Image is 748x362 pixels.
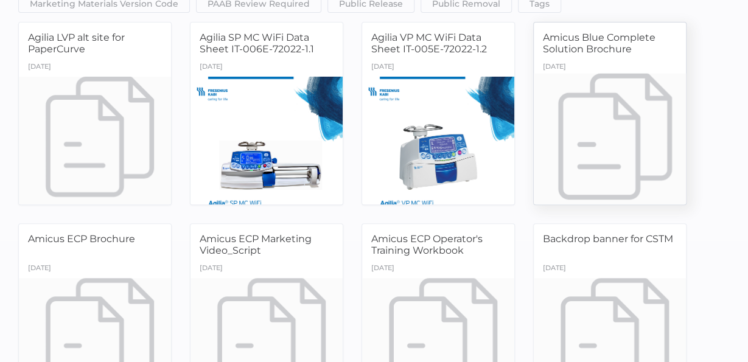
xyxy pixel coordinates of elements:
[28,233,135,245] span: Amicus ECP Brochure
[200,59,223,77] div: [DATE]
[200,260,223,278] div: [DATE]
[543,260,566,278] div: [DATE]
[28,59,51,77] div: [DATE]
[371,59,394,77] div: [DATE]
[371,233,483,256] span: Amicus ECP Operator's Training Workbook
[200,32,314,55] span: Agilia SP MC WiFi Data Sheet IT-006E-72022-1.1
[543,233,673,245] span: Backdrop banner for CSTM
[200,233,312,256] span: Amicus ECP Marketing Video_Script
[371,32,487,55] span: Agilia VP MC WiFi Data Sheet IT-005E-72022-1.2
[543,32,655,55] span: Amicus Blue Complete Solution Brochure
[371,260,394,278] div: [DATE]
[28,32,125,55] span: Agilia LVP alt site for PaperCurve
[28,260,51,278] div: [DATE]
[543,59,566,77] div: [DATE]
